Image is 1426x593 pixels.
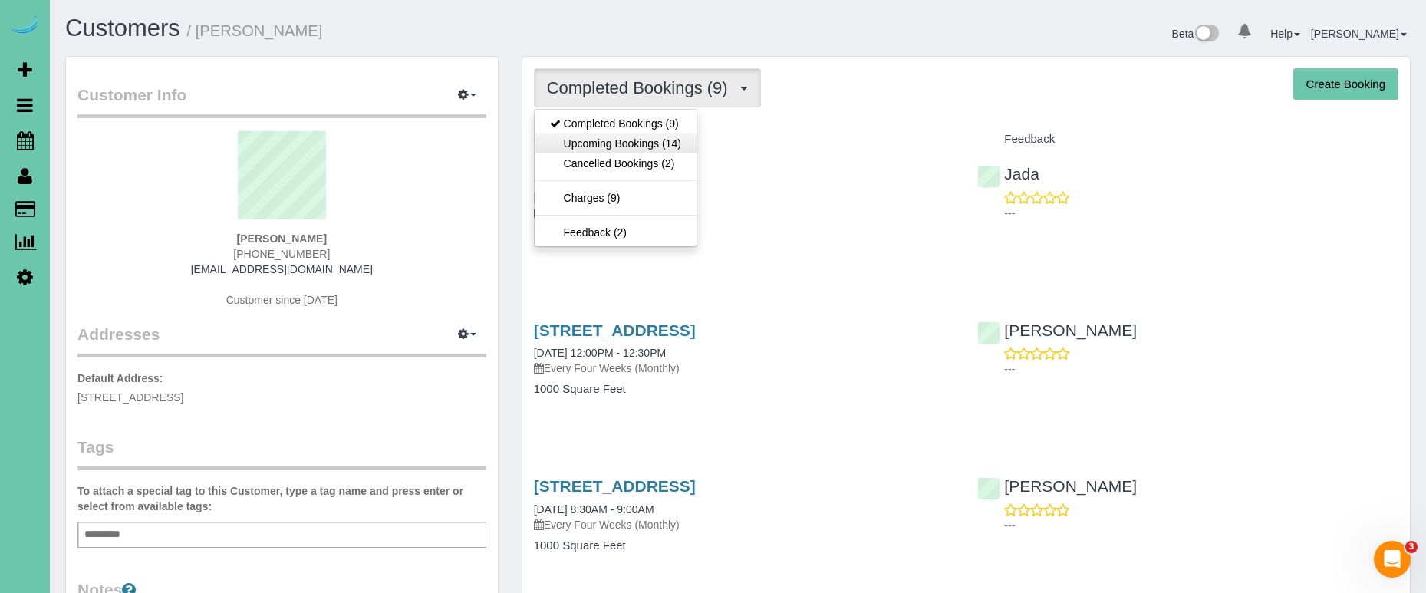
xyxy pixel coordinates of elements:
[534,539,955,552] h4: 1000 Square Feet
[187,22,323,39] small: / [PERSON_NAME]
[535,188,697,208] a: Charges (9)
[1194,25,1219,44] img: New interface
[534,361,955,376] p: Every Four Weeks (Monthly)
[534,517,955,532] p: Every Four Weeks (Monthly)
[1172,28,1220,40] a: Beta
[534,68,761,107] button: Completed Bookings (9)
[237,232,327,245] strong: [PERSON_NAME]
[1311,28,1407,40] a: [PERSON_NAME]
[977,133,1398,146] h4: Feedback
[534,503,654,516] a: [DATE] 8:30AM - 9:00AM
[1374,541,1411,578] iframe: Intercom live chat
[977,321,1137,339] a: [PERSON_NAME]
[534,226,955,239] h4: 1000 Square Feet
[226,294,338,306] span: Customer since [DATE]
[65,15,180,41] a: Customers
[1405,541,1418,553] span: 3
[191,263,373,275] a: [EMAIL_ADDRESS][DOMAIN_NAME]
[233,248,330,260] span: [PHONE_NUMBER]
[1293,68,1398,100] button: Create Booking
[534,321,696,339] a: [STREET_ADDRESS]
[77,84,486,118] legend: Customer Info
[1004,206,1398,221] p: ---
[534,383,955,396] h4: 1000 Square Feet
[77,436,486,470] legend: Tags
[77,371,163,386] label: Default Address:
[977,165,1039,183] a: Jada
[535,222,697,242] a: Feedback (2)
[9,15,40,37] img: Automaid Logo
[534,347,666,359] a: [DATE] 12:00PM - 12:30PM
[535,114,697,133] a: Completed Bookings (9)
[534,477,696,495] a: [STREET_ADDRESS]
[535,153,697,173] a: Cancelled Bookings (2)
[77,483,486,514] label: To attach a special tag to this Customer, type a tag name and press enter or select from availabl...
[1004,518,1398,533] p: ---
[1270,28,1300,40] a: Help
[534,133,955,146] h4: Service
[535,133,697,153] a: Upcoming Bookings (14)
[534,205,955,220] p: Every Four Weeks (Monthly)
[977,477,1137,495] a: [PERSON_NAME]
[547,78,736,97] span: Completed Bookings (9)
[77,391,183,404] span: [STREET_ADDRESS]
[1004,361,1398,377] p: ---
